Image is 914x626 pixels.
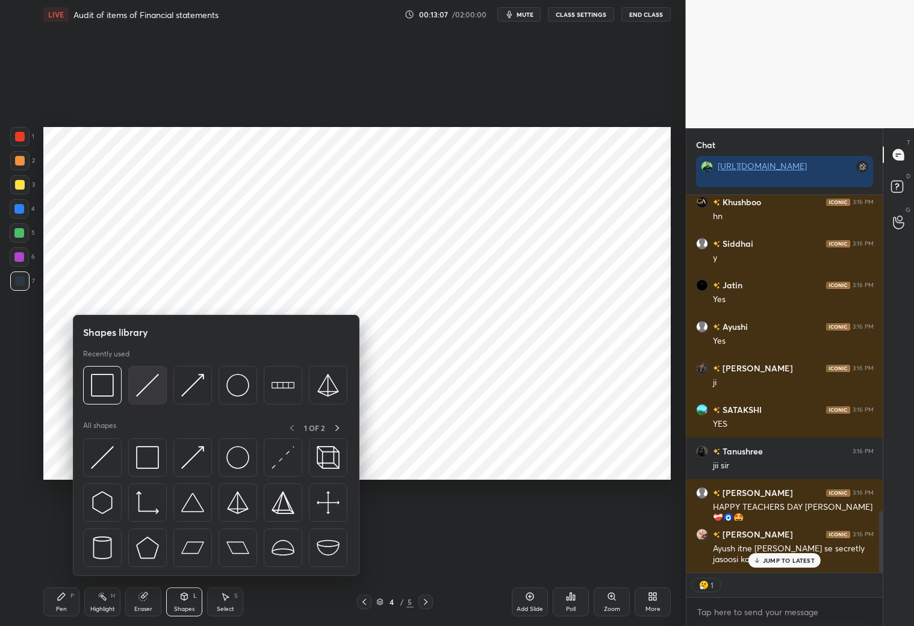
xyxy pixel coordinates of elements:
img: svg+xml;charset=utf-8,%3Csvg%20xmlns%3D%22http%3A%2F%2Fwww.w3.org%2F2000%2Fsvg%22%20width%3D%2230... [181,374,204,397]
div: hn [713,211,874,223]
h6: Jatin [720,279,742,291]
img: no-rating-badge.077c3623.svg [713,324,720,331]
p: Chat [686,129,725,161]
img: svg+xml;charset=utf-8,%3Csvg%20xmlns%3D%22http%3A%2F%2Fwww.w3.org%2F2000%2Fsvg%22%20width%3D%2234... [272,491,294,514]
div: jii sir [713,460,874,472]
div: 5 [10,223,35,243]
img: svg+xml;charset=utf-8,%3Csvg%20xmlns%3D%22http%3A%2F%2Fwww.w3.org%2F2000%2Fsvg%22%20width%3D%2236... [226,446,249,469]
img: 22d10a133bba4a3982040bb141e154b6.jpg [696,404,708,416]
img: svg+xml;charset=utf-8,%3Csvg%20xmlns%3D%22http%3A%2F%2Fwww.w3.org%2F2000%2Fsvg%22%20width%3D%2228... [91,536,114,559]
img: thinking_face.png [698,579,710,591]
img: e2180b1c6f514c2a83fe3315d36bd866.jpg [696,196,708,208]
div: Poll [566,606,576,612]
div: Yes [713,294,874,306]
img: iconic-dark.1390631f.png [826,240,850,247]
div: 3 [10,175,35,194]
img: iconic-dark.1390631f.png [826,282,850,289]
img: no-rating-badge.077c3623.svg [713,283,720,290]
div: LIVE [43,7,69,22]
img: svg+xml;charset=utf-8,%3Csvg%20xmlns%3D%22http%3A%2F%2Fwww.w3.org%2F2000%2Fsvg%22%20width%3D%2238... [181,491,204,514]
div: y [713,252,874,264]
img: no-rating-badge.077c3623.svg [713,532,720,539]
img: svg+xml;charset=utf-8,%3Csvg%20xmlns%3D%22http%3A%2F%2Fwww.w3.org%2F2000%2Fsvg%22%20width%3D%2233... [136,491,159,514]
p: JUMP TO LATEST [763,557,815,564]
img: 34c2f5a4dc334ab99cba7f7ce517d6b6.jpg [701,161,713,173]
div: P [70,593,74,599]
div: 3:16 PM [853,531,874,538]
div: Zoom [604,606,620,612]
div: / [400,598,404,606]
div: Eraser [134,606,152,612]
img: svg+xml;charset=utf-8,%3Csvg%20xmlns%3D%22http%3A%2F%2Fwww.w3.org%2F2000%2Fsvg%22%20width%3D%2236... [226,374,249,397]
div: 3:16 PM [853,406,874,414]
p: Recently used [83,349,129,359]
div: 3:16 PM [853,489,874,497]
h4: Audit of items of Financial statements [73,9,219,20]
div: grid [686,195,883,572]
div: Select [217,606,234,612]
img: no-rating-badge.077c3623.svg [713,366,720,373]
img: svg+xml;charset=utf-8,%3Csvg%20xmlns%3D%22http%3A%2F%2Fwww.w3.org%2F2000%2Fsvg%22%20width%3D%2234... [136,536,159,559]
img: no-rating-badge.077c3623.svg [713,200,720,206]
p: T [907,138,910,147]
div: More [645,606,661,612]
h6: SATAKSHI [720,403,762,416]
p: D [906,172,910,181]
div: ji [713,377,874,389]
img: svg+xml;charset=utf-8,%3Csvg%20xmlns%3D%22http%3A%2F%2Fwww.w3.org%2F2000%2Fsvg%22%20width%3D%2230... [91,491,114,514]
div: Ayush itne [PERSON_NAME] se secretly jasoosi kar rah tha [713,543,874,566]
img: iconic-dark.1390631f.png [826,531,850,538]
img: svg+xml;charset=utf-8,%3Csvg%20xmlns%3D%22http%3A%2F%2Fwww.w3.org%2F2000%2Fsvg%22%20width%3D%2244... [181,536,204,559]
h6: Siddhai [720,237,753,250]
img: svg+xml;charset=utf-8,%3Csvg%20xmlns%3D%22http%3A%2F%2Fwww.w3.org%2F2000%2Fsvg%22%20width%3D%2230... [136,374,159,397]
img: 2e47f466dc1b4a1993c60eb4d87bd573.jpg [696,279,708,291]
h5: Shapes library [83,325,148,339]
div: 3:16 PM [853,323,874,330]
div: Add Slide [517,606,543,612]
img: svg+xml;charset=utf-8,%3Csvg%20xmlns%3D%22http%3A%2F%2Fwww.w3.org%2F2000%2Fsvg%22%20width%3D%2240... [317,491,340,514]
img: default.png [696,238,708,250]
div: 3:16 PM [853,240,874,247]
div: Highlight [90,606,115,612]
img: svg+xml;charset=utf-8,%3Csvg%20xmlns%3D%22http%3A%2F%2Fwww.w3.org%2F2000%2Fsvg%22%20width%3D%2234... [91,374,114,397]
div: 4 [386,598,398,606]
img: default.png [696,487,708,499]
img: svg+xml;charset=utf-8,%3Csvg%20xmlns%3D%22http%3A%2F%2Fwww.w3.org%2F2000%2Fsvg%22%20width%3D%2244... [226,536,249,559]
h6: Tanushree [720,445,763,457]
div: 2 [10,151,35,170]
img: svg+xml;charset=utf-8,%3Csvg%20xmlns%3D%22http%3A%2F%2Fwww.w3.org%2F2000%2Fsvg%22%20width%3D%2234... [226,491,249,514]
div: Shapes [174,606,194,612]
img: svg+xml;charset=utf-8,%3Csvg%20xmlns%3D%22http%3A%2F%2Fwww.w3.org%2F2000%2Fsvg%22%20width%3D%2235... [317,446,340,469]
div: 6 [10,247,35,267]
p: 1 OF 2 [304,423,325,433]
span: mute [517,10,533,19]
img: d5e60321c15a449f904b58f3343f34be.jpg [696,445,708,457]
div: YES [713,418,874,430]
img: svg+xml;charset=utf-8,%3Csvg%20xmlns%3D%22http%3A%2F%2Fwww.w3.org%2F2000%2Fsvg%22%20width%3D%2250... [272,374,294,397]
img: default.png [696,321,708,333]
p: G [906,205,910,214]
img: no-rating-badge.077c3623.svg [713,408,720,414]
div: L [193,593,197,599]
img: 1577b8e22f754cdab20393d624d20a2b.jpg [696,528,708,541]
img: no-rating-badge.077c3623.svg [713,449,720,456]
div: 3:16 PM [853,448,874,455]
div: 3:16 PM [853,282,874,289]
img: svg+xml;charset=utf-8,%3Csvg%20xmlns%3D%22http%3A%2F%2Fwww.w3.org%2F2000%2Fsvg%22%20width%3D%2234... [317,374,340,397]
button: CLASS SETTINGS [548,7,614,22]
p: All shapes [83,421,116,436]
button: mute [497,7,541,22]
div: S [234,593,238,599]
div: H [111,593,115,599]
img: svg+xml;charset=utf-8,%3Csvg%20xmlns%3D%22http%3A%2F%2Fwww.w3.org%2F2000%2Fsvg%22%20width%3D%2238... [317,536,340,559]
img: svg+xml;charset=utf-8,%3Csvg%20xmlns%3D%22http%3A%2F%2Fwww.w3.org%2F2000%2Fsvg%22%20width%3D%2230... [272,446,294,469]
h6: Khushboo [720,196,761,208]
div: Pen [56,606,67,612]
div: 1 [10,127,34,146]
div: 3:16 PM [853,365,874,372]
img: svg+xml;charset=utf-8,%3Csvg%20xmlns%3D%22http%3A%2F%2Fwww.w3.org%2F2000%2Fsvg%22%20width%3D%2238... [272,536,294,559]
img: iconic-dark.1390631f.png [826,365,850,372]
h6: [PERSON_NAME] [720,486,793,499]
button: End Class [621,7,671,22]
div: 3:16 PM [853,199,874,206]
